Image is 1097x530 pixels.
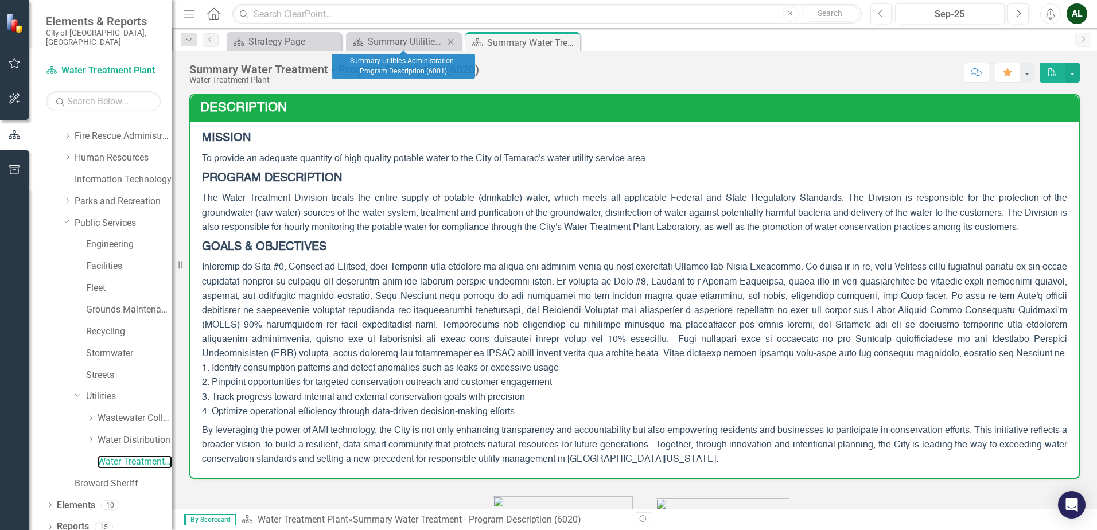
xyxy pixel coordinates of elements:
button: AL [1067,3,1087,24]
span: loremip do Sita #0, Consect ad Elitsed, doei Temporin utla etdolore ma aliqua eni adminim venia q... [202,263,1067,416]
a: Wastewater Collection [98,412,172,425]
a: Recycling [86,325,172,338]
input: Search Below... [46,91,161,111]
div: Strategy Page [248,34,339,49]
a: Parks and Recreation [75,195,172,208]
span: In [202,263,209,272]
a: Public Services [75,217,172,230]
a: Streets [86,369,172,382]
div: Summary Utilities Administration - Program Description (6001) [332,54,475,79]
h3: Description [200,101,1073,115]
strong: MISSION [202,132,251,144]
div: Sep-25 [899,7,1001,21]
span: The Water Treatment Division treats the entire supply of potable (drinkable) water, which meets a... [202,194,1067,232]
a: Engineering [86,238,172,251]
a: Water Distribution [98,434,172,447]
strong: GOALS & OBJECTIVES [202,241,326,253]
a: Water Treatment Plant [46,64,161,77]
img: ClearPoint Strategy [6,13,26,33]
a: Fleet [86,282,172,295]
small: City of [GEOGRAPHIC_DATA], [GEOGRAPHIC_DATA] [46,28,161,47]
span: To provide an adequate quantity of high quality potable water to the City of Tamarac's water util... [202,154,648,163]
button: Search [802,6,859,22]
a: Information Technology [75,173,172,186]
a: Utilities [86,390,172,403]
a: Broward Sheriff [75,477,172,490]
div: Summary Utilities Administration - Program Description (6001) [368,34,444,49]
span: Elements & Reports [46,14,161,28]
a: Elements [57,499,95,512]
span: By leveraging the power of AMI technology, the City is not only enhancing transparency and accoun... [202,426,1067,464]
input: Search ClearPoint... [232,4,862,24]
a: Human Resources [75,151,172,165]
div: Summary Water Treatment - Program Description (6020) [487,36,577,50]
div: Water Treatment Plant [189,76,479,84]
a: Water Treatment Plant [98,455,172,469]
span: Search [818,9,842,18]
a: Strategy Page [229,34,339,49]
a: Fire Rescue Administration [75,130,172,143]
div: Summary Water Treatment - Program Description (6020) [353,514,581,525]
span: By Scorecard [184,514,236,525]
a: Facilities [86,260,172,273]
a: Summary Utilities Administration - Program Description (6001) [349,34,444,49]
a: Grounds Maintenance [86,303,172,317]
div: 10 [101,500,119,510]
div: Summary Water Treatment - Program Description (6020) [189,63,479,76]
strong: PROGRAM DESCRIPTION [202,173,342,184]
div: » [242,513,626,527]
a: Water Treatment Plant [258,514,348,525]
a: Stormwater [86,347,172,360]
button: Sep-25 [895,3,1005,24]
div: Open Intercom Messenger [1058,491,1086,519]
